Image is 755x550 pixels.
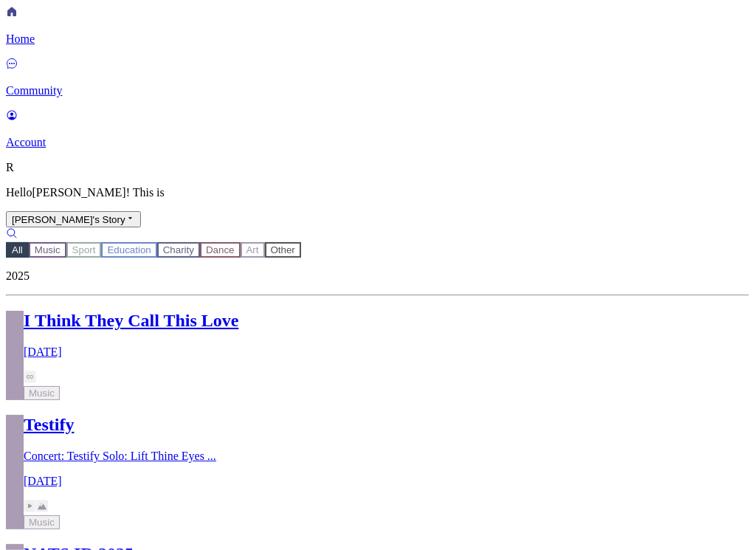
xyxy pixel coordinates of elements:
[6,415,749,529] a: TestifyConcert: Testify Solo: Lift Thine Eyes ...[DATE]videoimageMusic
[36,500,49,512] img: image
[24,311,749,331] h2: I Think They Call This Love
[24,500,36,512] img: video
[66,242,102,258] button: Sport
[101,242,156,258] button: Education
[93,214,125,225] span: 's Story
[29,242,66,258] button: Music
[6,7,749,46] a: Home
[6,32,749,46] p: Home
[200,242,241,258] button: Dance
[157,242,200,258] button: Charity
[6,311,749,400] a: I Think They Call This Love[DATE]linkMusic
[6,242,29,258] button: All
[24,371,36,383] img: link
[6,161,749,174] div: R
[24,346,749,359] p: [DATE]
[24,475,749,488] p: [DATE]
[6,136,749,149] p: Account
[6,59,749,97] a: Community
[241,242,265,258] button: Art
[6,111,749,149] a: Account
[24,415,749,435] h2: Testify
[6,84,749,97] p: Community
[6,186,749,199] p: Hello [PERSON_NAME] ! This is
[24,450,749,463] p: Concert: Testify Solo: Lift Thine Eyes ...
[24,515,60,529] button: Music
[24,386,60,400] button: Music
[6,269,749,283] p: 2025
[265,242,301,258] button: Other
